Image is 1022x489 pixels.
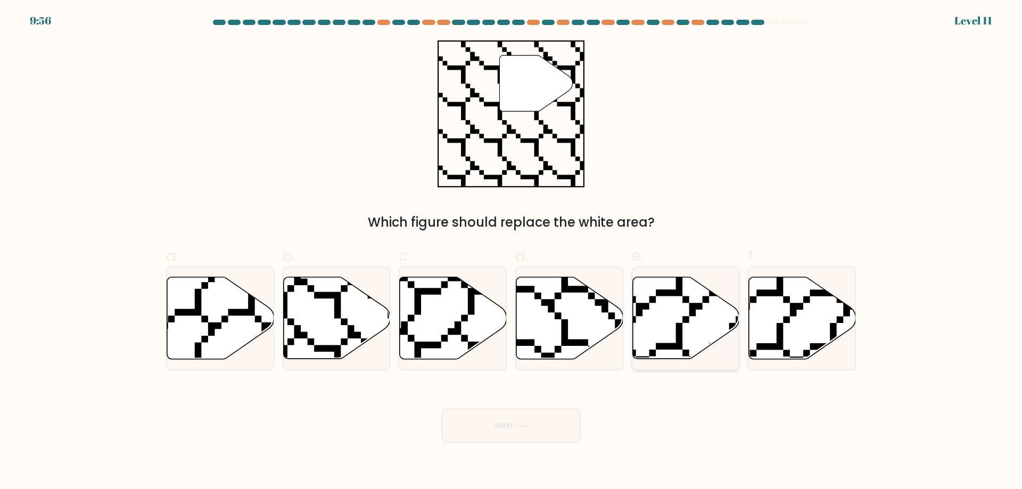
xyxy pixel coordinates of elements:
[632,245,644,266] span: e.
[499,55,572,111] g: "
[166,245,179,266] span: a.
[515,245,528,266] span: d.
[442,409,580,443] button: Next
[399,245,410,266] span: c.
[30,13,51,29] div: 9:56
[172,213,850,232] div: Which figure should replace the white area?
[954,13,992,29] div: Level 11
[748,245,755,266] span: f.
[283,245,295,266] span: b.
